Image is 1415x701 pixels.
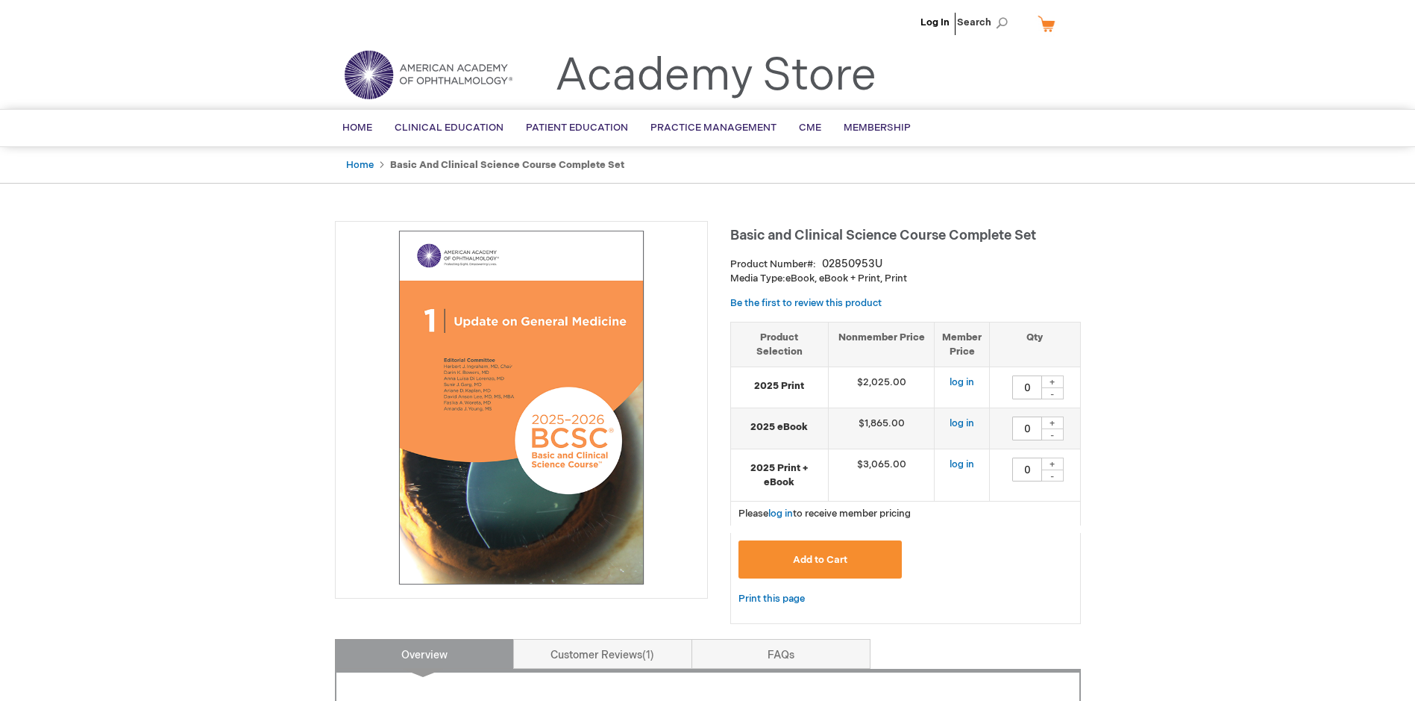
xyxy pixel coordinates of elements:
[1041,417,1064,429] div: +
[950,376,974,388] a: log in
[346,159,374,171] a: Home
[935,322,990,367] th: Member Price
[950,458,974,470] a: log in
[799,122,821,134] span: CME
[1041,458,1064,470] div: +
[730,258,816,270] strong: Product Number
[950,417,974,429] a: log in
[768,508,793,520] a: log in
[342,122,372,134] span: Home
[920,16,950,28] a: Log In
[1012,458,1042,482] input: Qty
[844,122,911,134] span: Membership
[738,420,821,434] strong: 2025 eBook
[731,322,829,367] th: Product Selection
[738,379,821,393] strong: 2025 Print
[390,159,624,171] strong: Basic and Clinical Science Course Complete Set
[555,49,876,103] a: Academy Store
[738,508,911,520] span: Please to receive member pricing
[1041,376,1064,388] div: +
[822,257,882,272] div: 02850953U
[738,540,903,579] button: Add to Cart
[526,122,628,134] span: Patient Education
[738,590,805,608] a: Print this page
[730,228,1036,243] span: Basic and Clinical Science Course Complete Set
[957,7,1014,37] span: Search
[1041,470,1064,482] div: -
[642,649,654,661] span: 1
[343,229,700,586] img: Basic and Clinical Science Course Complete Set
[828,367,935,408] td: $2,025.00
[335,639,514,669] a: Overview
[650,122,776,134] span: Practice Management
[990,322,1080,367] th: Qty
[1012,376,1042,399] input: Qty
[1012,417,1042,440] input: Qty
[1041,387,1064,399] div: -
[793,554,847,566] span: Add to Cart
[828,449,935,502] td: $3,065.00
[738,461,821,489] strong: 2025 Print + eBook
[730,272,1081,286] p: eBook, eBook + Print, Print
[691,639,870,669] a: FAQs
[513,639,692,669] a: Customer Reviews1
[1041,429,1064,440] div: -
[730,297,882,309] a: Be the first to review this product
[828,408,935,449] td: $1,865.00
[730,272,785,284] strong: Media Type:
[828,322,935,367] th: Nonmember Price
[395,122,503,134] span: Clinical Education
